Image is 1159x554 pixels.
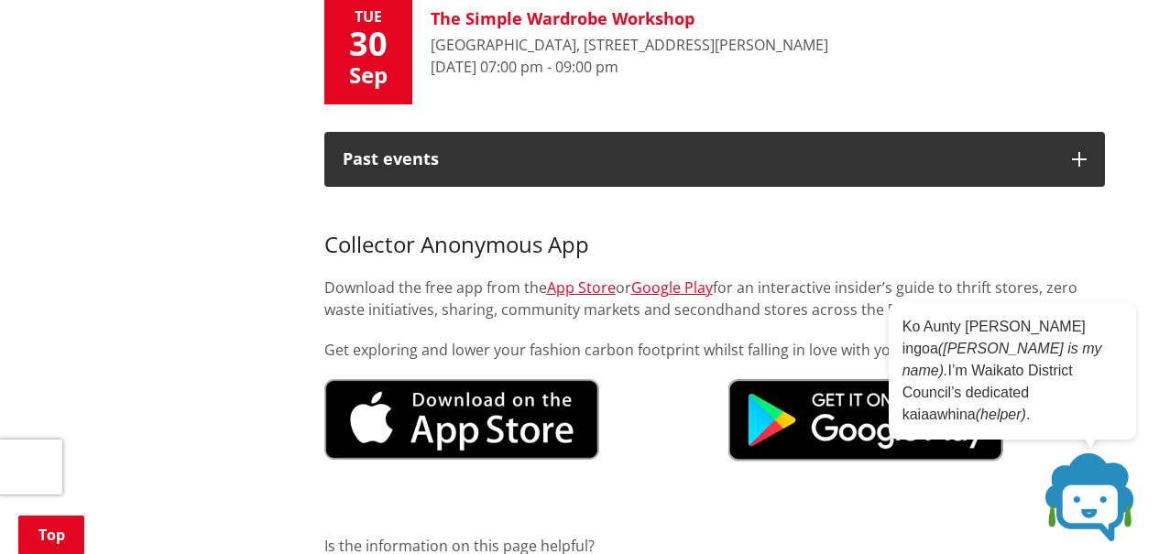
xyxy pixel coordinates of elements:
img: Google Play store icon [728,379,1003,462]
em: (helper) [976,407,1026,422]
button: Past events [324,132,1105,187]
em: ([PERSON_NAME] is my name). [902,341,1102,378]
h3: Collector Anonymous App [324,205,1105,258]
img: Apple Store icon [324,379,599,460]
p: Ko Aunty [PERSON_NAME] ingoa I’m Waikato District Council’s dedicated kaiaawhina . [902,316,1122,426]
div: [GEOGRAPHIC_DATA], [STREET_ADDRESS][PERSON_NAME] [431,34,828,56]
h3: The Simple Wardrobe Workshop [431,9,828,29]
div: Tue [324,9,412,24]
time: [DATE] 07:00 pm - 09:00 pm [431,57,618,77]
p: Download the free app from the or for an interactive insider’s guide to thrift stores, zero waste... [324,277,1105,320]
a: App Store [547,277,616,298]
a: Google Play [631,277,713,298]
div: 30 [324,27,412,60]
div: Past events [343,150,1054,168]
div: Sep [324,64,412,86]
p: Get exploring and lower your fashion carbon footprint whilst falling in love with your clothes al... [324,339,1105,361]
a: Top [18,516,84,554]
